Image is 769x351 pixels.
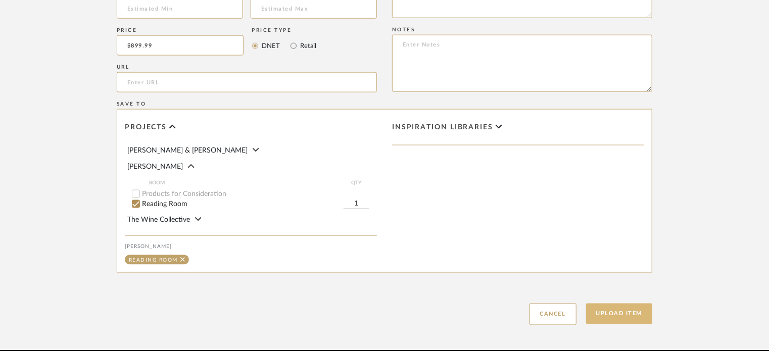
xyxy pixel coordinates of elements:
span: [PERSON_NAME] & [PERSON_NAME] [127,147,248,154]
div: Reading Room [129,258,178,263]
span: QTY [344,179,369,187]
mat-radio-group: Select price type [252,35,317,56]
label: Reading Room [142,200,344,208]
input: Enter URL [117,72,377,92]
label: DNET [261,40,280,52]
div: Price [117,27,244,33]
span: Projects [125,123,167,132]
div: Notes [392,27,652,33]
span: Inspiration libraries [392,123,493,132]
label: Retail [300,40,317,52]
span: The Wine Collective [127,216,190,223]
div: Save To [117,101,652,107]
input: Enter DNET Price [117,35,244,56]
div: [PERSON_NAME] [125,243,377,249]
span: [PERSON_NAME] [127,163,183,170]
button: Cancel [530,304,576,325]
button: Upload Item [586,304,653,324]
span: ROOM [149,179,344,187]
div: Price Type [252,27,317,33]
div: URL [117,64,377,70]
